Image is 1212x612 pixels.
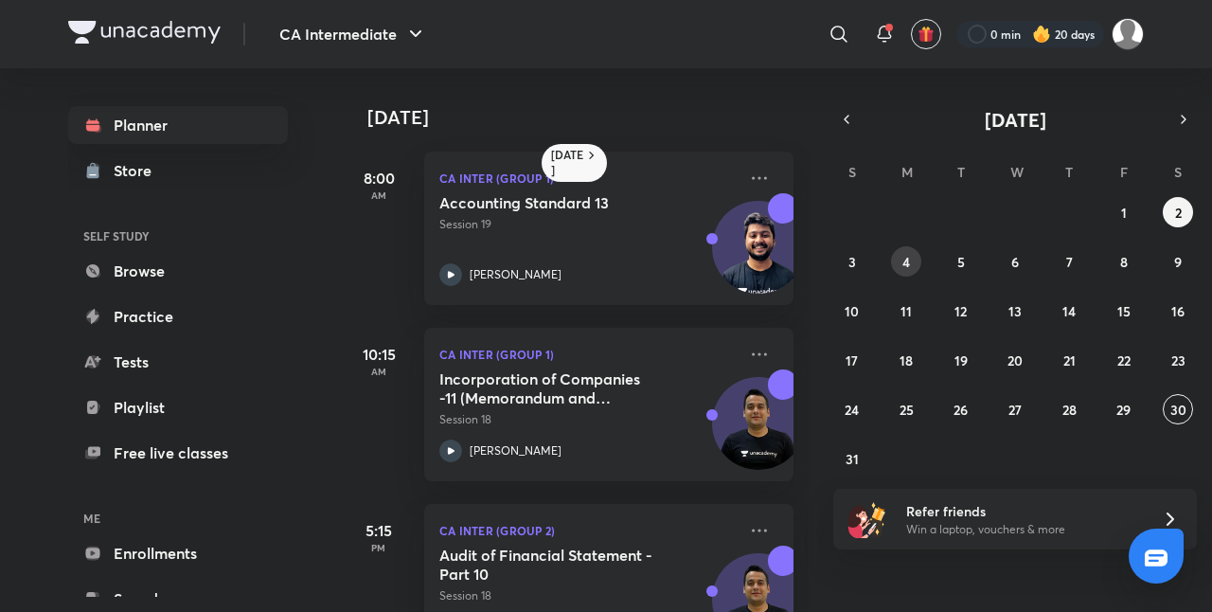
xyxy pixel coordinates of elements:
button: August 26, 2025 [946,394,976,424]
p: AM [341,189,417,201]
a: Playlist [68,388,288,426]
img: Avatar [713,387,804,478]
abbr: August 2, 2025 [1175,204,1182,222]
button: August 4, 2025 [891,246,921,277]
h5: Accounting Standard 13 [439,193,675,212]
abbr: August 24, 2025 [845,401,859,419]
img: referral [848,500,886,538]
button: August 15, 2025 [1109,296,1139,326]
abbr: August 18, 2025 [900,351,913,369]
button: August 25, 2025 [891,394,921,424]
abbr: Saturday [1174,163,1182,181]
button: August 22, 2025 [1109,345,1139,375]
h5: 10:15 [341,343,417,366]
button: August 30, 2025 [1163,394,1193,424]
button: August 19, 2025 [946,345,976,375]
button: August 8, 2025 [1109,246,1139,277]
abbr: August 29, 2025 [1116,401,1131,419]
a: Tests [68,343,288,381]
abbr: Sunday [848,163,856,181]
abbr: August 1, 2025 [1121,204,1127,222]
p: AM [341,366,417,377]
h6: SELF STUDY [68,220,288,252]
abbr: Monday [901,163,913,181]
abbr: August 8, 2025 [1120,253,1128,271]
abbr: August 11, 2025 [900,302,912,320]
p: CA Inter (Group 1) [439,167,737,189]
a: Store [68,152,288,189]
h6: Refer friends [906,501,1139,521]
a: Company Logo [68,21,221,48]
abbr: Tuesday [957,163,965,181]
button: August 16, 2025 [1163,296,1193,326]
img: Company Logo [68,21,221,44]
a: Practice [68,297,288,335]
button: August 3, 2025 [837,246,867,277]
button: August 24, 2025 [837,394,867,424]
button: August 7, 2025 [1054,246,1084,277]
button: August 5, 2025 [946,246,976,277]
img: avatar [918,26,935,43]
button: August 14, 2025 [1054,296,1084,326]
abbr: August 4, 2025 [902,253,910,271]
a: Enrollments [68,534,288,572]
p: [PERSON_NAME] [470,266,561,283]
a: Free live classes [68,434,288,472]
div: Store [114,159,163,182]
h5: 8:00 [341,167,417,189]
button: CA Intermediate [268,15,438,53]
p: CA Inter (Group 1) [439,343,737,366]
abbr: Friday [1120,163,1128,181]
abbr: August 31, 2025 [846,450,859,468]
button: [DATE] [860,106,1170,133]
h4: [DATE] [367,106,812,129]
button: August 11, 2025 [891,296,921,326]
img: Avatar [713,211,804,302]
abbr: August 22, 2025 [1117,351,1131,369]
abbr: August 30, 2025 [1170,401,1186,419]
abbr: August 14, 2025 [1062,302,1076,320]
button: August 21, 2025 [1054,345,1084,375]
abbr: August 17, 2025 [846,351,858,369]
button: August 29, 2025 [1109,394,1139,424]
h6: [DATE] [551,148,584,178]
abbr: August 27, 2025 [1008,401,1022,419]
button: August 2, 2025 [1163,197,1193,227]
h5: Audit of Financial Statement - Part 10 [439,546,675,584]
button: August 6, 2025 [1000,246,1030,277]
button: August 10, 2025 [837,296,867,326]
p: Session 19 [439,216,737,233]
button: August 20, 2025 [1000,345,1030,375]
h5: Incorporation of Companies -11 (Memorandum and Articles-4) [439,369,675,407]
button: August 31, 2025 [837,443,867,474]
abbr: August 10, 2025 [845,302,859,320]
abbr: August 20, 2025 [1007,351,1023,369]
abbr: August 9, 2025 [1174,253,1182,271]
abbr: August 19, 2025 [954,351,968,369]
abbr: August 28, 2025 [1062,401,1077,419]
abbr: August 16, 2025 [1171,302,1185,320]
abbr: Wednesday [1010,163,1024,181]
p: Session 18 [439,411,737,428]
abbr: August 21, 2025 [1063,351,1076,369]
img: streak [1032,25,1051,44]
abbr: August 5, 2025 [957,253,965,271]
abbr: Thursday [1065,163,1073,181]
button: August 28, 2025 [1054,394,1084,424]
p: [PERSON_NAME] [470,442,561,459]
abbr: August 23, 2025 [1171,351,1185,369]
a: Planner [68,106,288,144]
abbr: August 7, 2025 [1066,253,1073,271]
abbr: August 3, 2025 [848,253,856,271]
p: PM [341,542,417,553]
p: CA Inter (Group 2) [439,519,737,542]
button: August 1, 2025 [1109,197,1139,227]
abbr: August 13, 2025 [1008,302,1022,320]
h6: ME [68,502,288,534]
h5: 5:15 [341,519,417,542]
img: Drashti Patel [1112,18,1144,50]
abbr: August 15, 2025 [1117,302,1131,320]
button: August 13, 2025 [1000,296,1030,326]
span: [DATE] [985,107,1046,133]
abbr: August 12, 2025 [954,302,967,320]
